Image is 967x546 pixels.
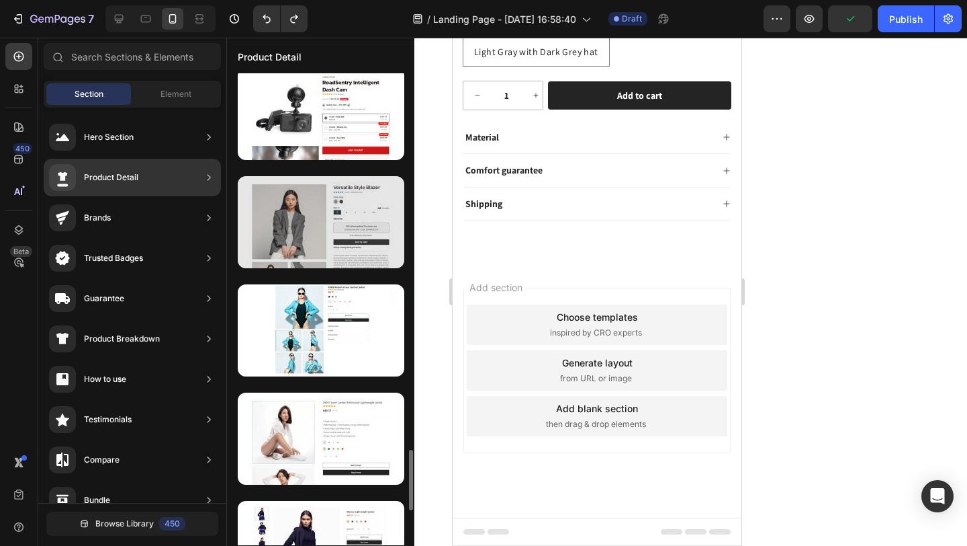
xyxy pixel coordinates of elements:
[46,512,218,536] button: Browse Library450
[921,480,954,512] div: Open Intercom Messenger
[159,517,185,531] div: 450
[433,12,576,26] span: Landing Page - [DATE] 16:58:40
[84,494,110,507] div: Bundle
[84,292,124,305] div: Guarantee
[13,143,32,154] div: 450
[95,518,154,530] span: Browse Library
[427,12,430,26] span: /
[453,38,741,546] iframe: Design area
[253,5,308,32] div: Undo/Redo
[84,211,111,225] div: Brands
[84,332,160,346] div: Product Breakdown
[84,251,143,265] div: Trusted Badges
[75,88,103,100] span: Section
[88,11,94,27] p: 7
[84,130,134,144] div: Hero Section
[878,5,934,32] button: Publish
[84,171,138,184] div: Product Detail
[622,13,642,25] span: Draft
[84,413,132,426] div: Testimonials
[889,12,923,26] div: Publish
[5,5,100,32] button: 7
[84,453,120,467] div: Compare
[160,88,191,100] span: Element
[10,246,32,257] div: Beta
[44,43,221,70] input: Search Sections & Elements
[84,373,126,386] div: How to use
